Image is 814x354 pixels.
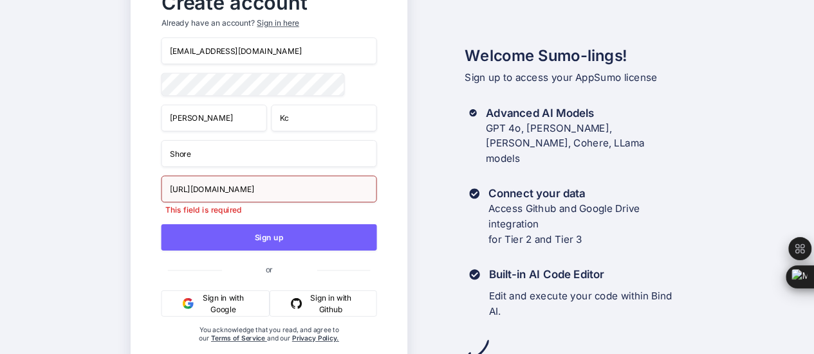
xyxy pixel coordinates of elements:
img: github [291,298,302,309]
button: Sign in with Google [161,290,270,317]
p: This field is required [161,204,376,215]
div: Sign in here [257,18,299,29]
h3: Built-in AI Code Editor [488,267,684,282]
input: Company website [161,175,376,202]
p: Access Github and Google Drive integration for Tier 2 and Tier 3 [488,201,683,247]
p: Already have an account? [161,18,376,29]
button: Sign up [161,224,376,251]
img: google [182,298,193,309]
a: Terms of Service [210,334,266,342]
p: Sign up to access your AppSumo license [465,70,684,85]
input: Last Name [271,105,376,132]
h3: Advanced AI Models [485,105,684,121]
h2: Welcome Sumo-lings! [465,44,684,67]
a: Privacy Policy. [291,334,338,342]
button: Sign in with Github [270,290,376,317]
p: GPT 4o, [PERSON_NAME], [PERSON_NAME], Cohere, LLama models [485,121,684,166]
input: Email [161,37,376,64]
input: First Name [161,105,266,132]
p: Edit and execute your code within Bind AI. [488,288,684,319]
input: Your company name [161,140,376,167]
span: or [221,256,316,283]
h3: Connect your data [488,186,683,202]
